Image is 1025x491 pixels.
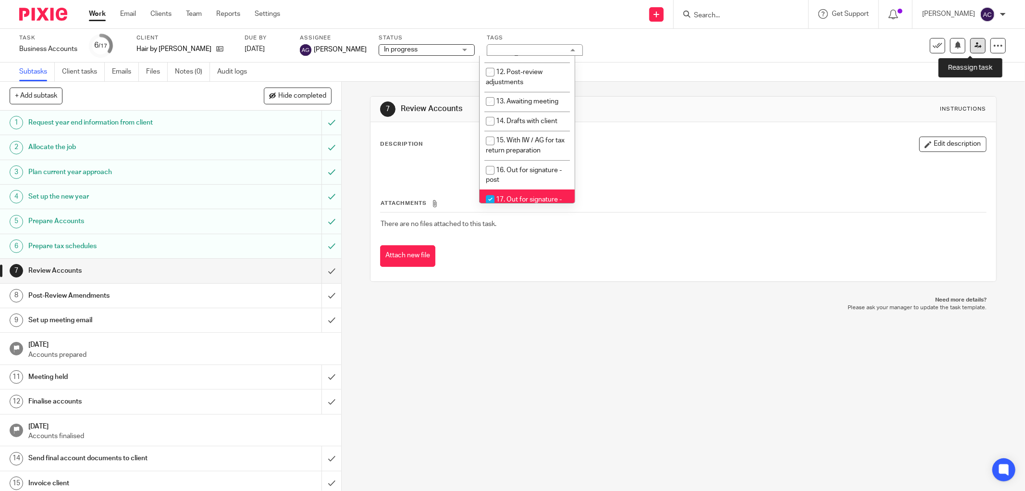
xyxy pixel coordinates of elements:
[10,190,23,203] div: 4
[381,221,496,227] span: There are no files attached to this task.
[380,140,423,148] p: Description
[28,350,332,360] p: Accounts prepared
[245,46,265,52] span: [DATE]
[10,215,23,228] div: 5
[10,289,23,302] div: 8
[28,289,218,303] h1: Post-Review Amendments
[28,476,218,491] h1: Invoice client
[216,9,240,19] a: Reports
[496,118,557,125] span: 14. Drafts with client
[832,11,869,17] span: Get Support
[19,34,77,42] label: Task
[264,88,332,104] button: Hide completed
[150,9,172,19] a: Clients
[486,196,562,213] span: 17. Out for signature - electronic
[28,264,218,278] h1: Review Accounts
[28,419,332,431] h1: [DATE]
[380,101,395,117] div: 7
[28,239,218,253] h1: Prepare tax schedules
[255,9,280,19] a: Settings
[940,105,987,113] div: Instructions
[486,69,543,86] span: 12. Post-review adjustments
[379,34,475,42] label: Status
[62,63,105,81] a: Client tasks
[28,451,218,466] h1: Send final account documents to client
[10,314,23,327] div: 9
[99,43,108,49] small: /17
[300,34,367,42] label: Assignee
[28,115,218,130] h1: Request year end information from client
[10,88,62,104] button: + Add subtask
[19,8,67,21] img: Pixie
[19,44,77,54] div: Business Accounts
[314,45,367,54] span: [PERSON_NAME]
[380,296,987,304] p: Need more details?
[112,63,139,81] a: Emails
[136,44,211,54] p: Hair by [PERSON_NAME]
[10,141,23,154] div: 2
[10,239,23,253] div: 6
[28,313,218,327] h1: Set up meeting email
[10,395,23,408] div: 12
[486,167,562,184] span: 16. Out for signature - post
[380,304,987,312] p: Please ask your manager to update the task template.
[384,46,418,53] span: In progress
[401,104,704,114] h1: Review Accounts
[186,9,202,19] a: Team
[28,214,218,228] h1: Prepare Accounts
[10,264,23,277] div: 7
[10,165,23,179] div: 3
[146,63,168,81] a: Files
[95,40,108,51] div: 6
[300,44,311,56] img: svg%3E
[19,63,55,81] a: Subtasks
[28,338,332,350] h1: [DATE]
[28,431,332,441] p: Accounts finalised
[380,245,435,267] button: Attach new file
[278,92,326,100] span: Hide completed
[496,98,558,105] span: 13. Awaiting meeting
[136,34,233,42] label: Client
[245,34,288,42] label: Due by
[28,165,218,179] h1: Plan current year approach
[10,452,23,466] div: 14
[28,140,218,154] h1: Allocate the job
[381,201,427,206] span: Attachments
[28,370,218,384] h1: Meeting held
[922,9,975,19] p: [PERSON_NAME]
[487,34,583,42] label: Tags
[919,137,987,152] button: Edit description
[175,63,210,81] a: Notes (0)
[10,116,23,129] div: 1
[980,7,995,22] img: svg%3E
[10,370,23,384] div: 11
[693,12,779,20] input: Search
[28,394,218,409] h1: Finalise accounts
[10,477,23,490] div: 15
[217,63,254,81] a: Audit logs
[486,137,565,154] span: 15. With IW / AG for tax return preparation
[89,9,106,19] a: Work
[120,9,136,19] a: Email
[28,189,218,204] h1: Set up the new year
